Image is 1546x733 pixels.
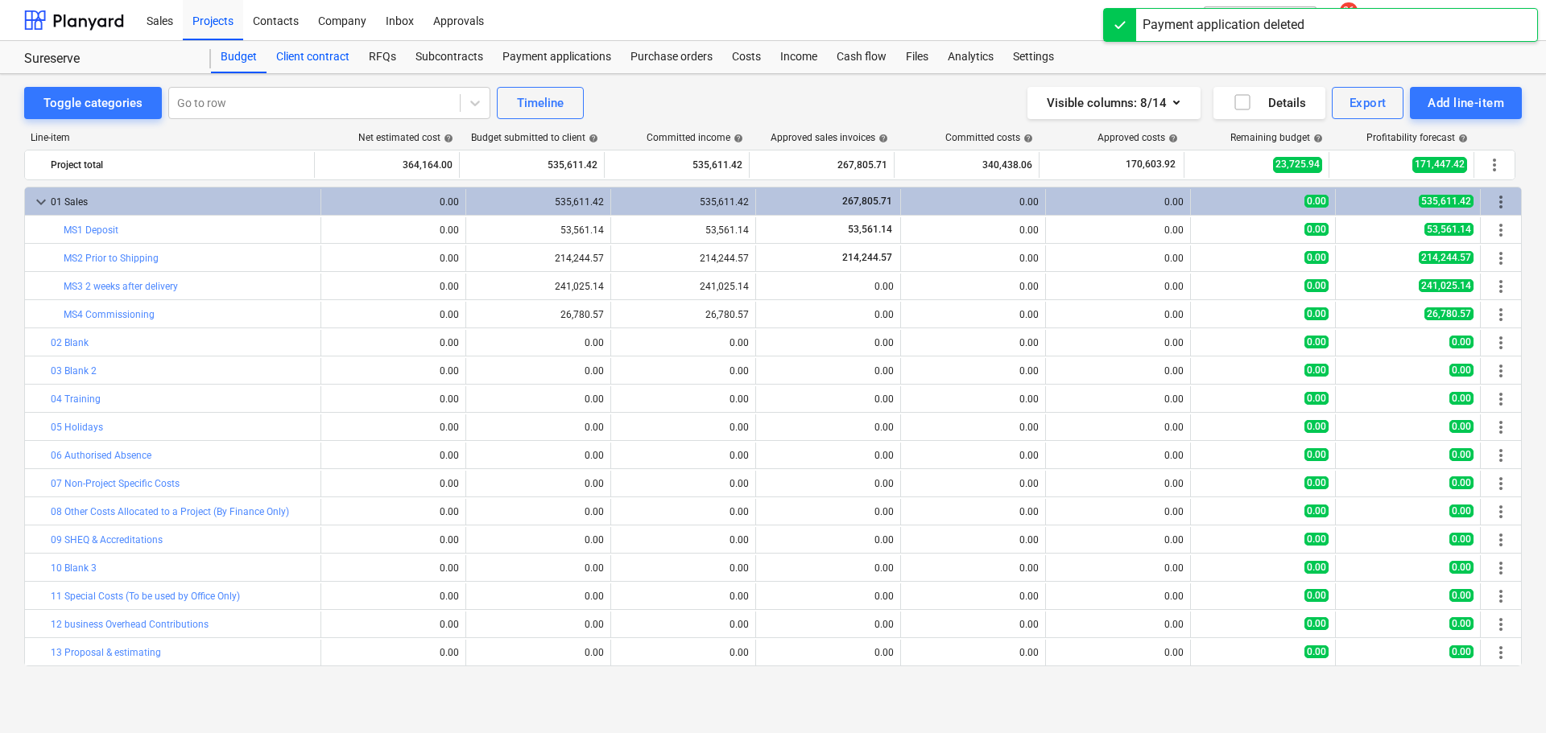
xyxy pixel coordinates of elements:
[64,309,155,320] a: MS4 Commissioning
[1491,558,1511,578] span: More actions
[321,152,453,178] div: 364,164.00
[1412,157,1467,172] span: 171,447.42
[763,281,894,292] div: 0.00
[64,224,118,236] a: MS1 Deposit
[618,506,749,517] div: 0.00
[51,365,97,377] a: 03 Blank 2
[618,365,749,377] div: 0.00
[618,478,749,489] div: 0.00
[1027,87,1201,119] button: Visible columns:8/14
[31,192,51,212] span: keyboard_arrow_down
[1449,561,1474,574] span: 0.00
[1428,93,1504,113] div: Add line-item
[1304,336,1329,348] span: 0.00
[1124,158,1177,171] span: 170,603.92
[875,134,888,143] span: help
[763,591,894,602] div: 0.00
[1052,224,1184,236] div: 0.00
[211,41,267,73] a: Budget
[473,591,604,602] div: 0.00
[1419,279,1474,292] span: 241,025.14
[1455,134,1468,143] span: help
[51,591,240,602] a: 11 Special Costs (To be used by Office Only)
[1350,93,1387,113] div: Export
[1052,196,1184,208] div: 0.00
[406,41,493,73] div: Subcontracts
[24,51,192,68] div: Sureserve
[358,132,453,143] div: Net estimated cost
[763,450,894,461] div: 0.00
[473,647,604,658] div: 0.00
[621,41,722,73] div: Purchase orders
[473,534,604,546] div: 0.00
[1304,251,1329,264] span: 0.00
[328,619,459,630] div: 0.00
[359,41,406,73] a: RFQs
[907,365,1039,377] div: 0.00
[907,196,1039,208] div: 0.00
[51,189,314,215] div: 01 Sales
[938,41,1003,73] div: Analytics
[907,422,1039,433] div: 0.00
[1491,530,1511,550] span: More actions
[1449,392,1474,405] span: 0.00
[1020,134,1033,143] span: help
[328,337,459,348] div: 0.00
[473,506,604,517] div: 0.00
[841,196,894,207] span: 267,805.71
[1273,157,1322,172] span: 23,725.94
[1304,307,1329,320] span: 0.00
[907,393,1039,405] div: 0.00
[267,41,359,73] a: Client contract
[493,41,621,73] a: Payment applications
[1465,656,1546,733] iframe: Chat Widget
[328,309,459,320] div: 0.00
[763,619,894,630] div: 0.00
[1052,337,1184,348] div: 0.00
[1165,134,1178,143] span: help
[51,619,209,630] a: 12 business Overhead Contributions
[1052,393,1184,405] div: 0.00
[473,196,604,208] div: 535,611.42
[618,309,749,320] div: 26,780.57
[1449,336,1474,348] span: 0.00
[907,619,1039,630] div: 0.00
[466,152,597,178] div: 535,611.42
[827,41,896,73] a: Cash flow
[896,41,938,73] a: Files
[51,393,101,405] a: 04 Training
[328,478,459,489] div: 0.00
[763,309,894,320] div: 0.00
[763,393,894,405] div: 0.00
[1424,223,1474,236] span: 53,561.14
[1491,192,1511,212] span: More actions
[1491,502,1511,521] span: More actions
[618,534,749,546] div: 0.00
[907,224,1039,236] div: 0.00
[1424,307,1474,320] span: 26,780.57
[771,132,888,143] div: Approved sales invoices
[51,647,161,658] a: 13 Proposal & estimating
[1304,364,1329,377] span: 0.00
[328,393,459,405] div: 0.00
[1003,41,1064,73] a: Settings
[51,450,151,461] a: 06 Authorised Absence
[730,134,743,143] span: help
[1052,591,1184,602] div: 0.00
[24,87,162,119] button: Toggle categories
[1052,534,1184,546] div: 0.00
[1052,478,1184,489] div: 0.00
[1304,589,1329,602] span: 0.00
[328,365,459,377] div: 0.00
[24,132,316,143] div: Line-item
[473,619,604,630] div: 0.00
[618,196,749,208] div: 535,611.42
[763,337,894,348] div: 0.00
[517,93,564,113] div: Timeline
[763,562,894,574] div: 0.00
[841,252,894,263] span: 214,244.57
